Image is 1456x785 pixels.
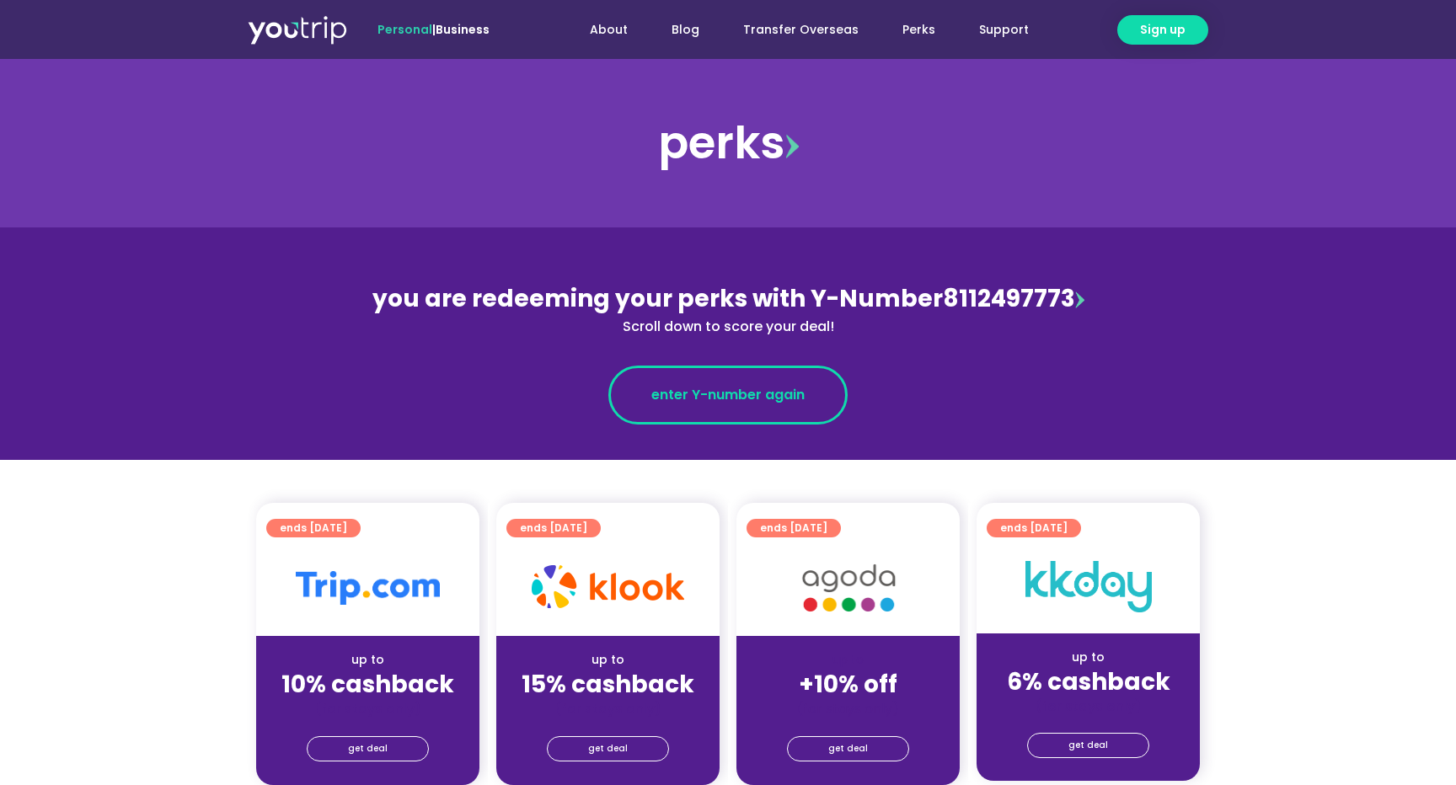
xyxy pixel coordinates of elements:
div: (for stays only) [270,700,466,718]
a: get deal [787,736,909,761]
span: get deal [588,737,628,761]
a: get deal [547,736,669,761]
a: ends [DATE] [987,519,1081,537]
a: enter Y-number again [608,366,848,425]
a: ends [DATE] [747,519,841,537]
nav: Menu [535,14,1051,45]
a: About [568,14,650,45]
a: ends [DATE] [266,519,361,537]
div: (for stays only) [510,700,706,718]
span: ends [DATE] [520,519,587,537]
span: ends [DATE] [1000,519,1068,537]
a: Transfer Overseas [721,14,881,45]
div: up to [510,651,706,669]
a: Support [957,14,1051,45]
div: up to [990,649,1186,666]
span: | [377,21,490,38]
a: Sign up [1117,15,1208,45]
span: get deal [828,737,868,761]
span: get deal [1068,734,1108,757]
strong: 15% cashback [522,668,694,701]
span: ends [DATE] [280,519,347,537]
div: 8112497773 [362,281,1094,337]
span: you are redeeming your perks with Y-Number [372,282,943,315]
a: Blog [650,14,721,45]
strong: 6% cashback [1007,665,1170,698]
strong: 10% cashback [281,668,454,701]
span: get deal [348,737,388,761]
span: enter Y-number again [651,385,805,405]
span: up to [832,651,864,668]
a: Perks [881,14,957,45]
div: up to [270,651,466,669]
div: (for stays only) [750,700,946,718]
a: ends [DATE] [506,519,601,537]
a: get deal [307,736,429,761]
div: (for stays only) [990,697,1186,715]
div: Scroll down to score your deal! [362,317,1094,337]
a: Business [436,21,490,38]
span: Sign up [1140,21,1186,39]
span: Personal [377,21,432,38]
span: ends [DATE] [760,519,827,537]
a: get deal [1027,733,1149,758]
strong: +10% off [799,668,897,701]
